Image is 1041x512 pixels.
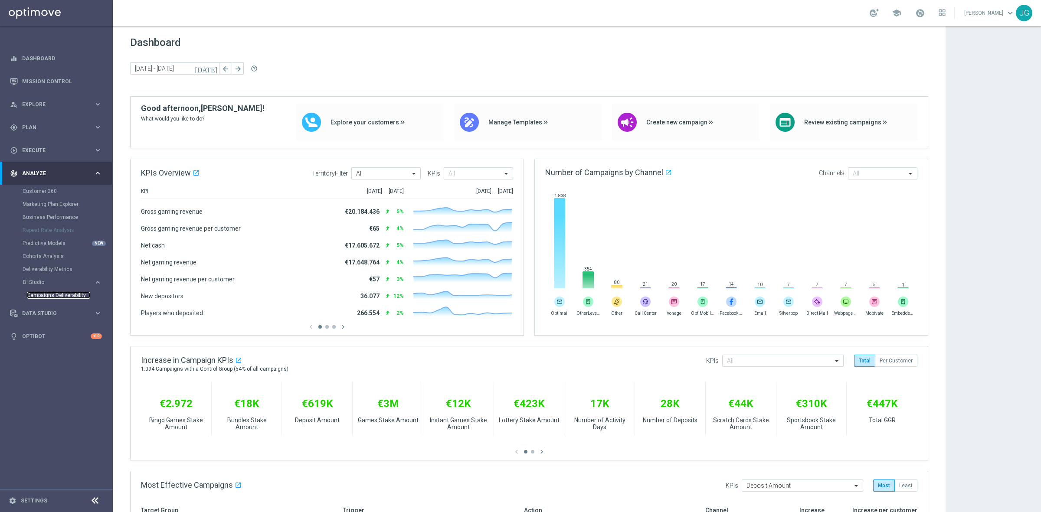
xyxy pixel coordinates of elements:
span: Analyze [22,171,94,176]
i: person_search [10,101,18,108]
a: [PERSON_NAME]keyboard_arrow_down [963,7,1016,20]
button: play_circle_outline Execute keyboard_arrow_right [10,147,102,154]
span: Plan [22,125,94,130]
i: keyboard_arrow_right [94,278,102,287]
a: Marketing Plan Explorer [23,201,90,208]
div: BI Studio [23,280,94,285]
button: track_changes Analyze keyboard_arrow_right [10,170,102,177]
i: keyboard_arrow_right [94,169,102,177]
button: gps_fixed Plan keyboard_arrow_right [10,124,102,131]
div: Predictive Models [23,237,112,250]
i: keyboard_arrow_right [94,123,102,131]
div: Data Studio [10,310,94,317]
div: Explore [10,101,94,108]
button: equalizer Dashboard [10,55,102,62]
div: JG [1016,5,1032,21]
div: Repeat Rate Analysis [23,224,112,237]
div: Mission Control [10,70,102,93]
a: Customer 360 [23,188,90,195]
i: play_circle_outline [10,147,18,154]
i: equalizer [10,55,18,62]
i: track_changes [10,170,18,177]
span: BI Studio [23,280,85,285]
i: lightbulb [10,333,18,340]
i: gps_fixed [10,124,18,131]
div: Plan [10,124,94,131]
div: Dashboard [10,47,102,70]
button: BI Studio keyboard_arrow_right [23,279,102,286]
button: Mission Control [10,78,102,85]
div: Customer 360 [23,185,112,198]
span: Data Studio [22,311,94,316]
span: keyboard_arrow_down [1005,8,1015,18]
a: Settings [21,498,47,503]
div: Optibot [10,325,102,348]
span: Execute [22,148,94,153]
button: person_search Explore keyboard_arrow_right [10,101,102,108]
div: Cohorts Analysis [23,250,112,263]
button: lightbulb Optibot +10 [10,333,102,340]
i: keyboard_arrow_right [94,309,102,317]
i: settings [9,497,16,505]
a: Predictive Models [23,240,90,247]
span: school [892,8,901,18]
div: Campaigns Deliverability [27,289,112,302]
span: Explore [22,102,94,107]
a: Deliverability Metrics [23,266,90,273]
div: Marketing Plan Explorer [23,198,112,211]
i: keyboard_arrow_right [94,100,102,108]
div: Deliverability Metrics [23,263,112,276]
a: Cohorts Analysis [23,253,90,260]
div: Execute [10,147,94,154]
a: Optibot [22,325,91,348]
div: +10 [91,333,102,339]
a: Dashboard [22,47,102,70]
a: Mission Control [22,70,102,93]
div: NEW [92,241,106,246]
i: keyboard_arrow_right [94,146,102,154]
div: BI Studio [23,276,112,302]
a: Campaigns Deliverability [27,292,90,299]
button: Data Studio keyboard_arrow_right [10,310,102,317]
a: Business Performance [23,214,90,221]
div: Analyze [10,170,94,177]
div: Business Performance [23,211,112,224]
